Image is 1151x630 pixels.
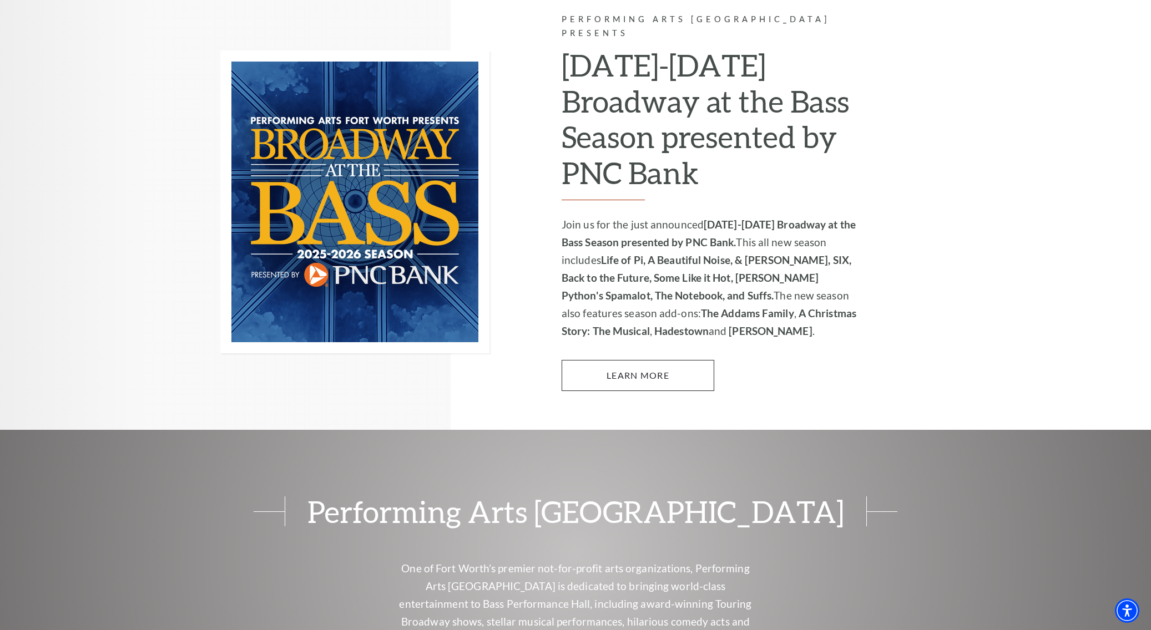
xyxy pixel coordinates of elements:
p: Join us for the just announced This all new season includes The new season also features season a... [562,216,859,340]
strong: The Addams Family [701,307,794,319]
p: Performing Arts [GEOGRAPHIC_DATA] Presents [562,13,859,40]
h2: [DATE]-[DATE] Broadway at the Bass Season presented by PNC Bank [562,47,859,200]
div: Accessibility Menu [1115,598,1139,623]
a: Learn More 2025-2026 Broadway at the Bass Season presented by PNC Bank [562,360,714,391]
strong: A Christmas Story: The Musical [562,307,856,337]
strong: [DATE]-[DATE] Broadway at the Bass Season presented by PNC Bank. [562,218,856,248]
strong: Life of Pi, A Beautiful Noise, & [PERSON_NAME], SIX, Back to the Future, Some Like it Hot, [PERSO... [562,253,851,302]
strong: Hadestown [654,324,709,337]
strong: [PERSON_NAME] [729,324,812,337]
img: Performing Arts Fort Worth Presents [220,50,489,353]
span: Performing Arts [GEOGRAPHIC_DATA] [285,496,867,526]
